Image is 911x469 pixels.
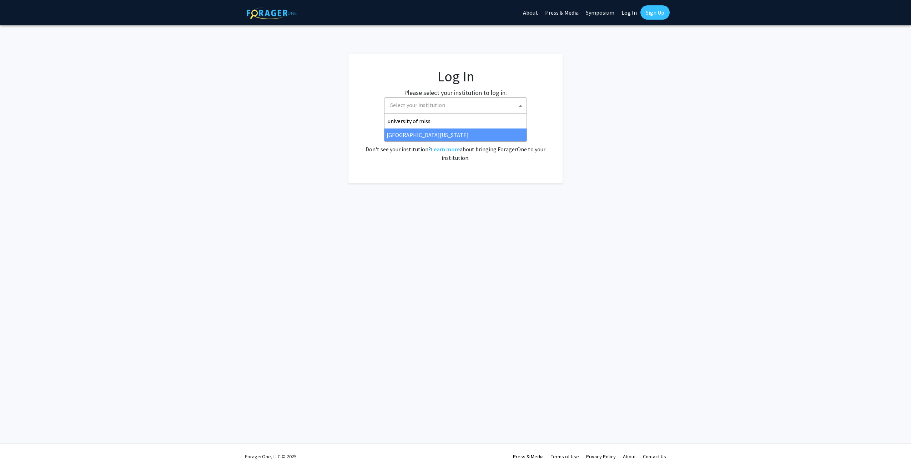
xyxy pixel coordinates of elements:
[5,437,30,464] iframe: Chat
[363,68,548,85] h1: Log In
[431,146,460,153] a: Learn more about bringing ForagerOne to your institution
[586,453,616,460] a: Privacy Policy
[643,453,666,460] a: Contact Us
[384,97,527,114] span: Select your institution
[387,98,527,112] span: Select your institution
[551,453,579,460] a: Terms of Use
[513,453,544,460] a: Press & Media
[404,88,507,97] label: Please select your institution to log in:
[386,115,525,127] input: Search
[390,101,445,109] span: Select your institution
[245,444,297,469] div: ForagerOne, LLC © 2025
[363,128,548,162] div: No account? . Don't see your institution? about bringing ForagerOne to your institution.
[640,5,670,20] a: Sign Up
[623,453,636,460] a: About
[247,7,297,19] img: ForagerOne Logo
[384,128,527,141] li: [GEOGRAPHIC_DATA][US_STATE]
